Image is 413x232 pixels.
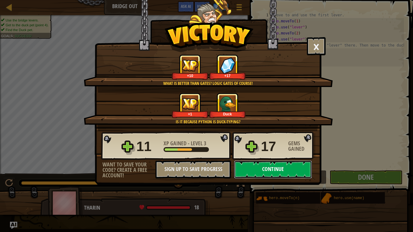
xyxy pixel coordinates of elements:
[210,73,245,78] div: +17
[204,140,206,147] span: 3
[112,119,303,125] div: Is it because Python is duck-typing?
[234,160,312,179] button: Continue
[112,80,303,86] div: What is better than gates? Logic gates of course!
[210,112,245,116] div: Duck
[164,22,254,53] img: Victory
[136,137,160,156] div: 11
[182,98,199,110] img: XP Gained
[164,141,206,146] div: -
[155,160,231,179] button: Sign Up to Save Progress
[164,140,188,147] span: XP Gained
[190,140,204,147] span: Level
[219,95,236,112] img: New Item
[220,57,236,74] img: Gems Gained
[307,37,326,55] button: ×
[182,60,199,71] img: XP Gained
[173,112,207,116] div: +1
[102,162,155,178] div: Want to save your code? Create a free account!
[173,73,207,78] div: +10
[261,137,285,156] div: 17
[288,141,315,152] div: Gems Gained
